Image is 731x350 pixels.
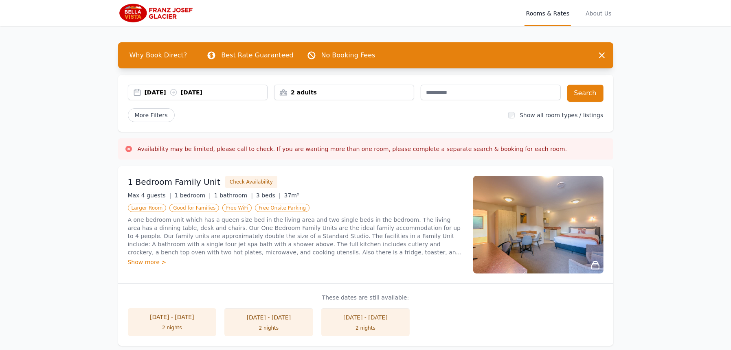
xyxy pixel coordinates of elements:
div: [DATE] - [DATE] [136,313,209,321]
span: Max 4 guests | [128,192,171,199]
span: 3 beds | [256,192,281,199]
span: Why Book Direct? [123,47,194,63]
p: No Booking Fees [321,50,375,60]
span: Free WiFi [222,204,252,212]
p: Best Rate Guaranteed [221,50,293,60]
label: Show all room types / listings [520,112,603,118]
h3: Availability may be limited, please call to check. If you are wanting more than one room, please ... [138,145,567,153]
span: Larger Room [128,204,167,212]
div: Show more > [128,258,463,266]
div: [DATE] - [DATE] [329,313,402,322]
div: 2 nights [136,324,209,331]
div: 2 adults [274,88,414,96]
img: Bella Vista Franz Josef Glacier [118,3,196,23]
div: 2 nights [233,325,305,331]
div: 2 nights [329,325,402,331]
div: [DATE] [DATE] [145,88,268,96]
span: 1 bedroom | [174,192,211,199]
div: [DATE] - [DATE] [233,313,305,322]
span: More Filters [128,108,175,122]
h3: 1 Bedroom Family Unit [128,176,220,188]
button: Check Availability [225,176,277,188]
p: A one bedroom unit which has a queen size bed in the living area and two single beds in the bedro... [128,216,463,256]
span: Good for Families [169,204,219,212]
span: 1 bathroom | [214,192,253,199]
button: Search [567,85,604,102]
span: 37m² [284,192,299,199]
span: Free Onsite Parking [255,204,310,212]
p: These dates are still available: [128,293,604,302]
